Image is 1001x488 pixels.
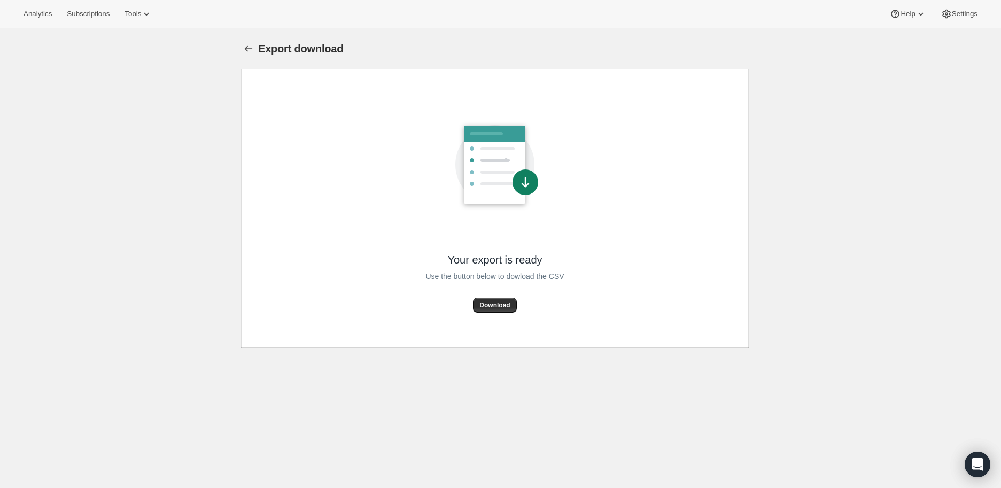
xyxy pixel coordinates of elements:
[118,6,158,21] button: Tools
[952,10,977,18] span: Settings
[965,452,990,477] div: Open Intercom Messenger
[24,10,52,18] span: Analytics
[60,6,116,21] button: Subscriptions
[935,6,984,21] button: Settings
[125,10,141,18] span: Tools
[479,301,510,309] span: Download
[17,6,58,21] button: Analytics
[883,6,932,21] button: Help
[901,10,915,18] span: Help
[258,43,343,55] span: Export download
[447,253,542,267] span: Your export is ready
[425,270,564,283] span: Use the button below to dowload the CSV
[473,298,516,313] button: Download
[241,41,256,56] button: Export download
[67,10,110,18] span: Subscriptions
